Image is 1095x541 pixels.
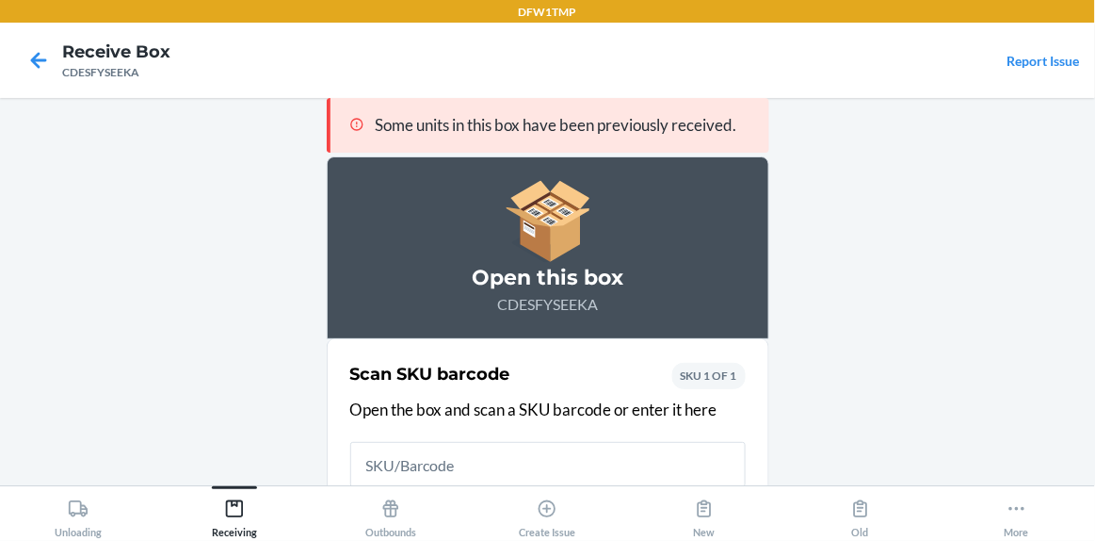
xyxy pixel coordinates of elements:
p: CDESFYSEEKA [350,293,746,316]
p: SKU 1 OF 1 [681,368,737,385]
span: Some units in this box have been previously received. [376,115,737,135]
p: DFW1TMP [519,4,577,21]
a: Report Issue [1007,53,1080,69]
button: Old [782,486,939,538]
h2: Scan SKU barcode [350,362,510,386]
div: Unloading [55,491,102,538]
div: Old [850,491,871,538]
div: More [1005,491,1029,538]
button: More [939,486,1095,538]
input: SKU/Barcode [350,442,746,487]
div: Receiving [212,491,257,538]
div: New [693,491,715,538]
button: Outbounds [313,486,469,538]
button: New [626,486,782,538]
button: Receiving [156,486,313,538]
h3: Open this box [350,263,746,293]
div: Create Issue [519,491,575,538]
div: Outbounds [365,491,416,538]
p: Open the box and scan a SKU barcode or enter it here [350,398,746,422]
div: CDESFYSEEKA [62,64,170,81]
h4: Receive Box [62,40,170,64]
button: Create Issue [469,486,625,538]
